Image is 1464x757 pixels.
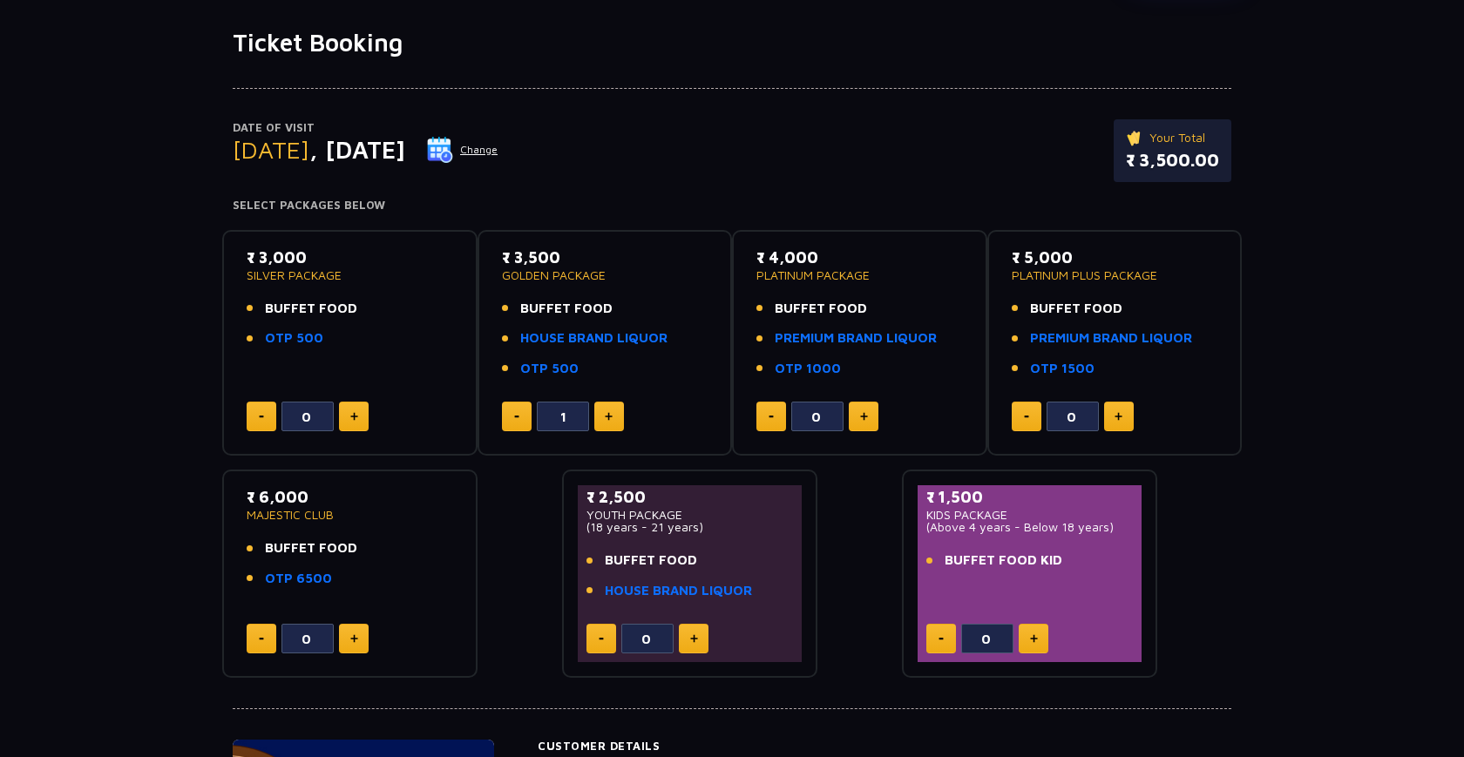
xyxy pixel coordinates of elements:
img: plus [350,634,358,643]
p: PLATINUM PLUS PACKAGE [1012,269,1218,281]
p: ₹ 3,500.00 [1126,147,1219,173]
a: PREMIUM BRAND LIQUOR [1030,328,1192,348]
p: (18 years - 21 years) [586,521,793,533]
span: BUFFET FOOD [520,299,613,319]
span: BUFFET FOOD [775,299,867,319]
span: BUFFET FOOD KID [945,551,1062,571]
h4: Select Packages Below [233,199,1231,213]
img: plus [690,634,698,643]
p: ₹ 5,000 [1012,246,1218,269]
span: BUFFET FOOD [265,299,357,319]
a: OTP 500 [265,328,323,348]
p: KIDS PACKAGE [926,509,1133,521]
span: [DATE] [233,135,309,164]
h1: Ticket Booking [233,28,1231,57]
p: SILVER PACKAGE [247,269,453,281]
img: plus [350,412,358,421]
a: OTP 6500 [265,569,332,589]
span: BUFFET FOOD [265,538,357,558]
p: ₹ 1,500 [926,485,1133,509]
img: minus [259,638,264,640]
p: PLATINUM PACKAGE [756,269,963,281]
img: minus [259,416,264,418]
a: OTP 1500 [1030,359,1095,379]
button: Change [426,136,498,164]
img: minus [769,416,774,418]
a: HOUSE BRAND LIQUOR [520,328,668,348]
a: PREMIUM BRAND LIQUOR [775,328,937,348]
img: minus [599,638,604,640]
p: ₹ 4,000 [756,246,963,269]
p: GOLDEN PACKAGE [502,269,708,281]
p: ₹ 6,000 [247,485,453,509]
p: ₹ 2,500 [586,485,793,509]
p: Date of Visit [233,119,498,137]
img: plus [1030,634,1038,643]
img: plus [1115,412,1122,421]
p: ₹ 3,500 [502,246,708,269]
span: BUFFET FOOD [1030,299,1122,319]
a: OTP 500 [520,359,579,379]
img: minus [939,638,944,640]
img: minus [514,416,519,418]
p: (Above 4 years - Below 18 years) [926,521,1133,533]
p: Your Total [1126,128,1219,147]
span: BUFFET FOOD [605,551,697,571]
img: plus [860,412,868,421]
p: ₹ 3,000 [247,246,453,269]
a: HOUSE BRAND LIQUOR [605,581,752,601]
img: minus [1024,416,1029,418]
span: , [DATE] [309,135,405,164]
p: YOUTH PACKAGE [586,509,793,521]
img: plus [605,412,613,421]
p: MAJESTIC CLUB [247,509,453,521]
h4: Customer Details [538,740,1231,754]
img: ticket [1126,128,1144,147]
a: OTP 1000 [775,359,841,379]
